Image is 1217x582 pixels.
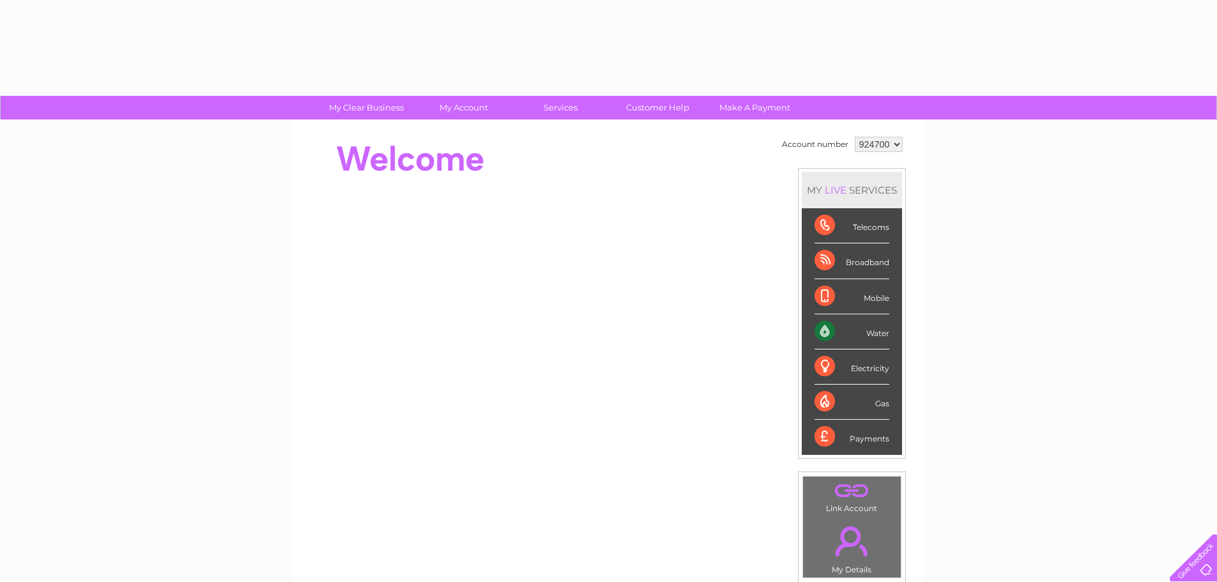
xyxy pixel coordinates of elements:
[508,96,613,119] a: Services
[806,480,898,502] a: .
[815,243,889,279] div: Broadband
[815,279,889,314] div: Mobile
[779,134,852,155] td: Account number
[802,476,901,516] td: Link Account
[411,96,516,119] a: My Account
[822,184,849,196] div: LIVE
[605,96,710,119] a: Customer Help
[802,172,902,208] div: MY SERVICES
[815,420,889,454] div: Payments
[802,516,901,578] td: My Details
[815,208,889,243] div: Telecoms
[815,314,889,349] div: Water
[815,349,889,385] div: Electricity
[806,519,898,563] a: .
[815,385,889,420] div: Gas
[314,96,419,119] a: My Clear Business
[702,96,808,119] a: Make A Payment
